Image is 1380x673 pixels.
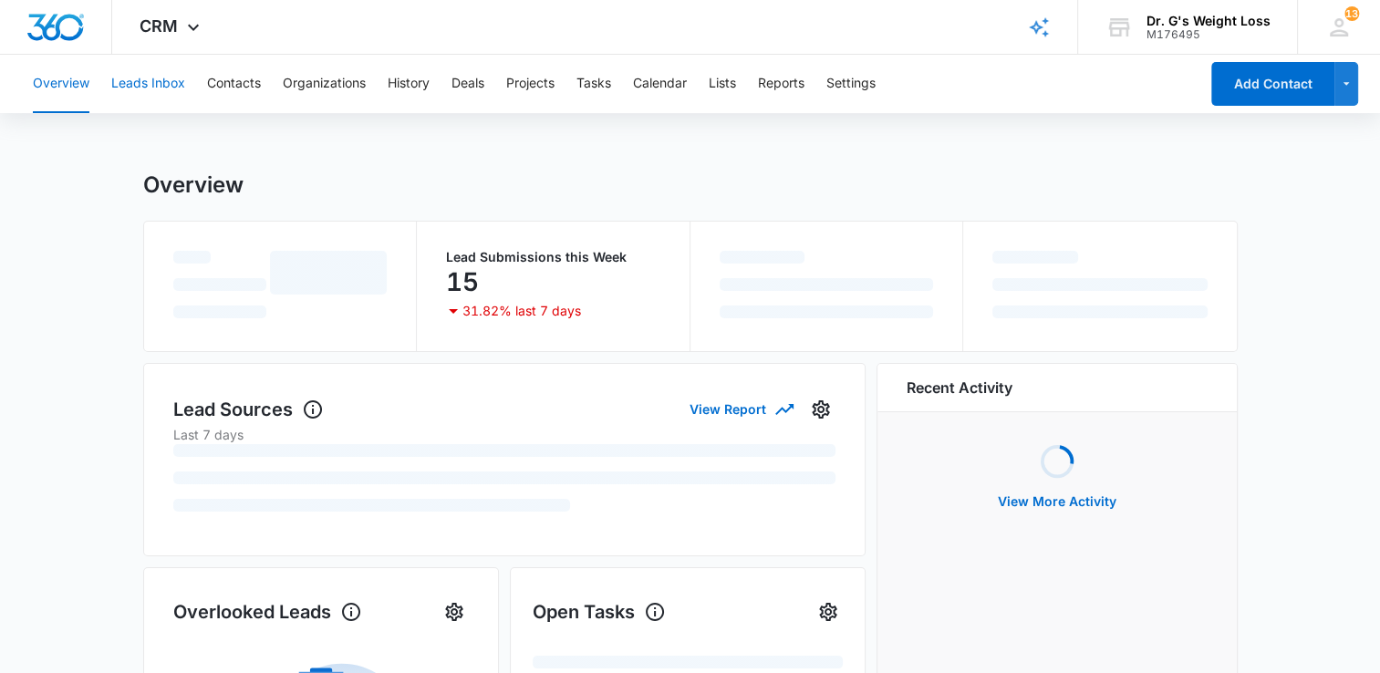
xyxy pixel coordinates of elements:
[462,305,581,317] p: 31.82% last 7 days
[506,55,555,113] button: Projects
[388,55,430,113] button: History
[533,598,666,626] h1: Open Tasks
[758,55,804,113] button: Reports
[826,55,876,113] button: Settings
[451,55,484,113] button: Deals
[440,597,469,626] button: Settings
[1344,6,1359,21] div: notifications count
[173,396,324,423] h1: Lead Sources
[907,377,1012,399] h6: Recent Activity
[633,55,687,113] button: Calendar
[111,55,185,113] button: Leads Inbox
[1344,6,1359,21] span: 13
[814,597,843,626] button: Settings
[140,16,178,36] span: CRM
[576,55,611,113] button: Tasks
[1147,28,1271,41] div: account id
[980,480,1135,523] button: View More Activity
[1147,14,1271,28] div: account name
[806,395,835,424] button: Settings
[143,171,244,199] h1: Overview
[690,393,792,425] button: View Report
[709,55,736,113] button: Lists
[33,55,89,113] button: Overview
[173,598,362,626] h1: Overlooked Leads
[446,251,660,264] p: Lead Submissions this Week
[1211,62,1334,106] button: Add Contact
[207,55,261,113] button: Contacts
[173,425,835,444] p: Last 7 days
[446,267,479,296] p: 15
[283,55,366,113] button: Organizations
